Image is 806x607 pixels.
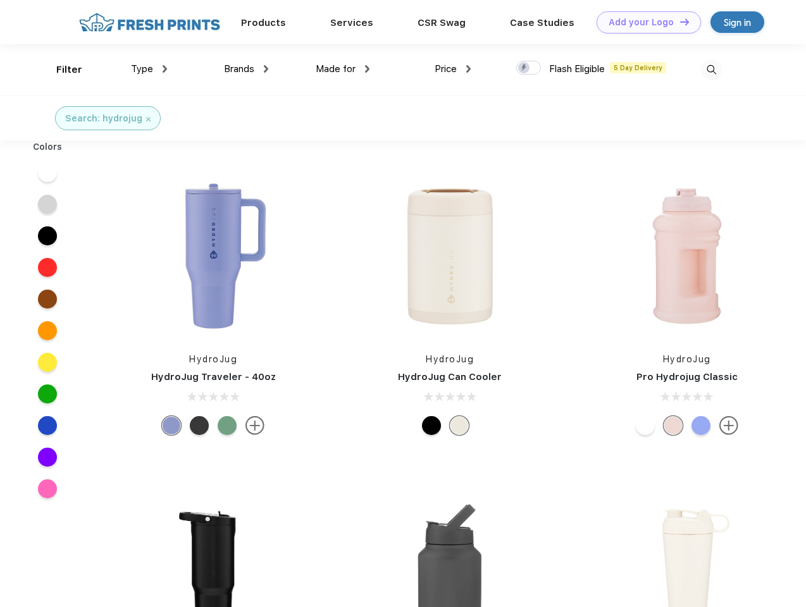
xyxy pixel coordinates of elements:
div: Filter [56,63,82,77]
div: Hyper Blue [691,416,710,435]
img: filter_cancel.svg [146,117,151,121]
a: Pro Hydrojug Classic [636,371,738,383]
a: HydroJug [189,354,237,364]
a: HydroJug [426,354,474,364]
img: DT [680,18,689,25]
a: HydroJug Can Cooler [398,371,502,383]
div: White [636,416,655,435]
div: Add your Logo [609,17,674,28]
img: dropdown.png [466,65,471,73]
div: Colors [23,140,72,154]
img: more.svg [719,416,738,435]
div: Sage [218,416,237,435]
div: Search: hydrojug [65,112,142,125]
span: Made for [316,63,356,75]
span: 5 Day Delivery [610,62,666,73]
img: func=resize&h=266 [129,172,297,340]
a: HydroJug Traveler - 40oz [151,371,276,383]
img: desktop_search.svg [701,59,722,80]
div: Sign in [724,15,751,30]
span: Type [131,63,153,75]
img: dropdown.png [264,65,268,73]
span: Flash Eligible [549,63,605,75]
img: dropdown.png [163,65,167,73]
img: dropdown.png [365,65,369,73]
span: Brands [224,63,254,75]
a: Sign in [710,11,764,33]
img: func=resize&h=266 [603,172,771,340]
span: Price [435,63,457,75]
div: Cream [450,416,469,435]
a: Products [241,17,286,28]
img: more.svg [245,416,264,435]
div: Black [422,416,441,435]
div: Black [190,416,209,435]
a: HydroJug [663,354,711,364]
div: Pink Sand [664,416,683,435]
div: Peri [162,416,181,435]
img: fo%20logo%202.webp [75,11,224,34]
img: func=resize&h=266 [366,172,534,340]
